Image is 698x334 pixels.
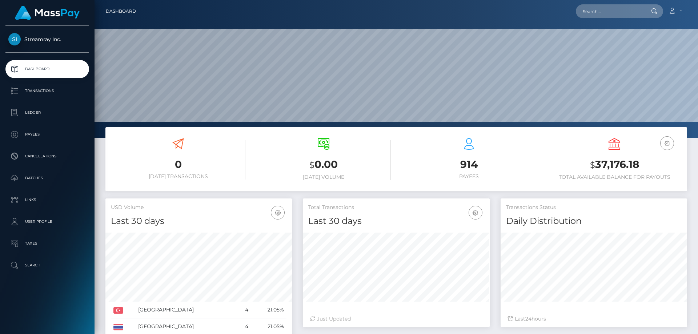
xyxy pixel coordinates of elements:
h6: [DATE] Transactions [111,173,245,180]
h6: Payees [402,173,536,180]
td: 21.05% [251,302,286,318]
p: Ledger [8,107,86,118]
a: Dashboard [106,4,136,19]
h3: 0.00 [256,157,391,172]
a: Payees [5,125,89,144]
a: Cancellations [5,147,89,165]
a: Ledger [5,104,89,122]
p: Search [8,260,86,271]
a: Dashboard [5,60,89,78]
a: Transactions [5,82,89,100]
h6: Total Available Balance for Payouts [547,174,682,180]
small: $ [309,160,314,170]
h5: Transactions Status [506,204,682,211]
small: $ [590,160,595,170]
h3: 37,176.18 [547,157,682,172]
p: Taxes [8,238,86,249]
div: Just Updated [310,315,482,323]
h3: 914 [402,157,536,172]
p: Transactions [8,85,86,96]
a: Links [5,191,89,209]
p: User Profile [8,216,86,227]
img: MassPay Logo [15,6,80,20]
td: [GEOGRAPHIC_DATA] [136,302,237,318]
img: TR.png [113,307,123,314]
td: 4 [237,302,251,318]
h3: 0 [111,157,245,172]
p: Payees [8,129,86,140]
input: Search... [576,4,644,18]
a: Batches [5,169,89,187]
span: 24 [525,315,531,322]
p: Batches [8,173,86,184]
p: Links [8,194,86,205]
p: Dashboard [8,64,86,75]
a: User Profile [5,213,89,231]
img: Streamray Inc. [8,33,21,45]
h6: [DATE] Volume [256,174,391,180]
p: Cancellations [8,151,86,162]
div: Last hours [508,315,680,323]
a: Taxes [5,234,89,253]
img: TH.png [113,324,123,330]
h4: Last 30 days [308,215,484,228]
span: Streamray Inc. [5,36,89,43]
a: Search [5,256,89,274]
h4: Last 30 days [111,215,286,228]
h5: Total Transactions [308,204,484,211]
h4: Daily Distribution [506,215,682,228]
h5: USD Volume [111,204,286,211]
